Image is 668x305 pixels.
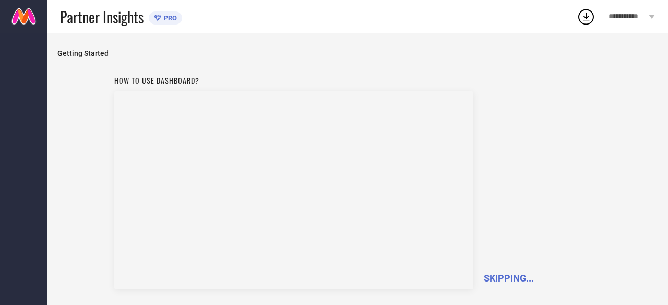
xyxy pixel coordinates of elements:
h1: How to use dashboard? [114,75,473,86]
div: Open download list [577,7,595,26]
span: SKIPPING... [484,273,534,284]
span: PRO [161,14,177,22]
span: Partner Insights [60,6,144,28]
span: Getting Started [57,49,658,57]
iframe: Workspace Section [114,91,473,289]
